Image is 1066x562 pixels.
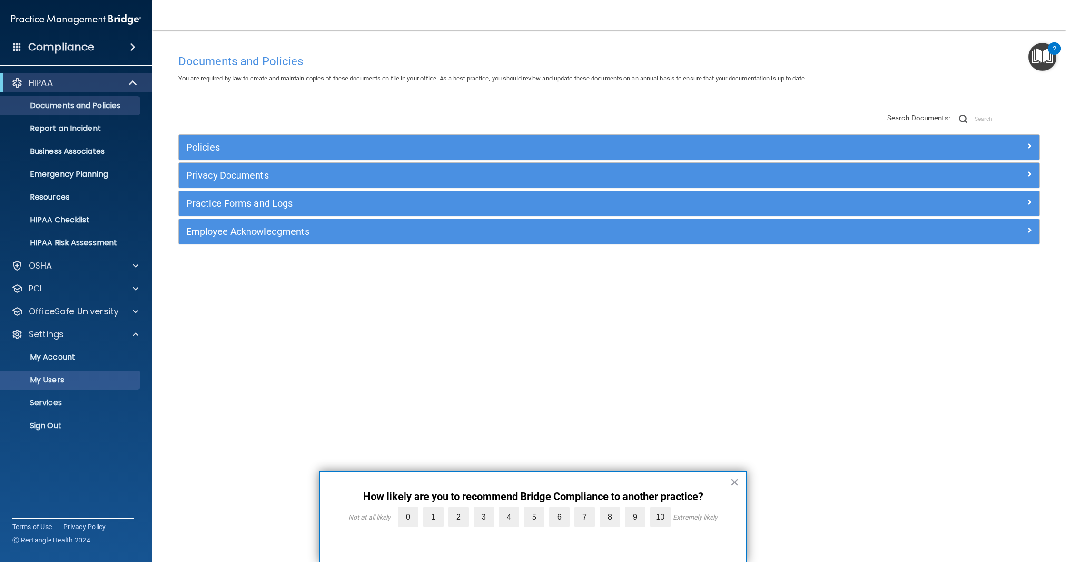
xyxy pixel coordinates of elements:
[1028,43,1056,71] button: Open Resource Center, 2 new notifications
[524,507,544,527] label: 5
[959,115,967,123] img: ic-search.3b580494.png
[63,522,106,532] a: Privacy Policy
[574,507,595,527] label: 7
[887,114,950,122] span: Search Documents:
[28,40,94,54] h4: Compliance
[6,238,136,248] p: HIPAA Risk Assessment
[6,192,136,202] p: Resources
[625,507,645,527] label: 9
[474,507,494,527] label: 3
[178,75,806,82] span: You are required by law to create and maintain copies of these documents on file in your office. ...
[6,124,136,133] p: Report an Incident
[6,398,136,408] p: Services
[186,170,817,181] h5: Privacy Documents
[398,507,418,527] label: 0
[186,226,817,237] h5: Employee Acknowledgments
[448,507,469,527] label: 2
[6,352,136,362] p: My Account
[29,306,118,317] p: OfficeSafe University
[975,112,1040,126] input: Search
[29,283,42,294] p: PCI
[6,215,136,225] p: HIPAA Checklist
[549,507,570,527] label: 6
[12,522,52,532] a: Terms of Use
[6,101,136,110] p: Documents and Policies
[178,55,1040,68] h4: Documents and Policies
[339,491,727,503] p: How likely are you to recommend Bridge Compliance to another practice?
[11,10,141,29] img: PMB logo
[730,474,739,490] button: Close
[12,535,90,545] span: Ⓒ Rectangle Health 2024
[423,507,444,527] label: 1
[600,507,620,527] label: 8
[29,329,64,340] p: Settings
[6,375,136,385] p: My Users
[348,513,391,521] div: Not at all likely
[29,260,52,271] p: OSHA
[6,147,136,156] p: Business Associates
[186,198,817,209] h5: Practice Forms and Logs
[650,507,671,527] label: 10
[6,421,136,431] p: Sign Out
[673,513,718,521] div: Extremely likely
[499,507,519,527] label: 4
[6,170,136,179] p: Emergency Planning
[186,142,817,152] h5: Policies
[1053,49,1056,61] div: 2
[29,77,53,89] p: HIPAA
